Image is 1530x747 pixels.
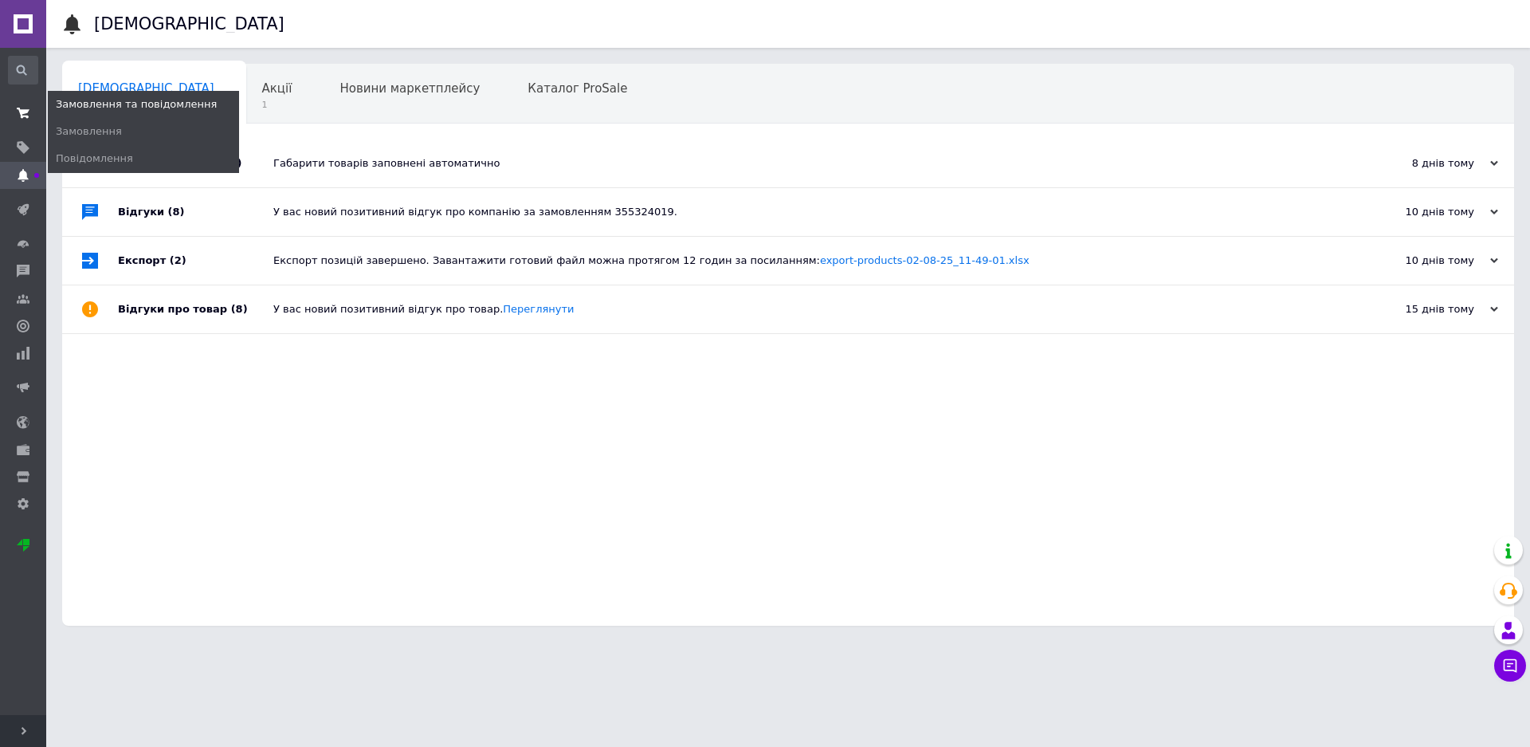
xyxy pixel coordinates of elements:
[1339,302,1498,316] div: 15 днів тому
[1339,205,1498,219] div: 10 днів тому
[1494,650,1526,682] button: Чат з покупцем
[273,205,1339,219] div: У вас новий позитивний відгук про компанію за замовленням 355324019.
[273,254,1339,268] div: Експорт позицій завершено. Завантажити готовий файл можна протягом 12 годин за посиланням:
[1339,156,1498,171] div: 8 днів тому
[170,254,186,266] span: (2)
[48,145,239,172] a: Повідомлення
[78,81,214,96] span: [DEMOGRAPHIC_DATA]
[118,285,273,333] div: Відгуки про товар
[118,237,273,285] div: Експорт
[273,302,1339,316] div: У вас новий позитивний відгук про товар.
[231,303,248,315] span: (8)
[48,118,239,145] a: Замовлення
[118,188,273,236] div: Відгуки
[339,81,480,96] span: Новини маркетплейсу
[1339,254,1498,268] div: 10 днів тому
[262,81,292,96] span: Акції
[503,303,574,315] a: Переглянути
[262,99,292,111] span: 1
[56,124,122,139] span: Замовлення
[56,97,217,112] span: Замовлення та повідомлення
[273,156,1339,171] div: Габарити товарів заповнені автоматично
[528,81,627,96] span: Каталог ProSale
[94,14,284,33] h1: [DEMOGRAPHIC_DATA]
[56,151,133,166] span: Повідомлення
[168,206,185,218] span: (8)
[820,254,1030,266] a: export-products-02-08-25_11-49-01.xlsx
